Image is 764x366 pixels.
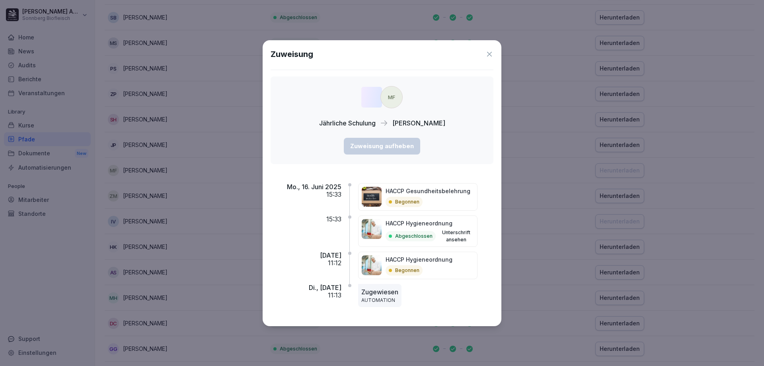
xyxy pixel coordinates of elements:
div: MF [380,86,403,108]
p: AUTOMATION [361,297,398,304]
p: Jährliche Schulung [319,118,376,128]
h1: Zuweisung [271,48,313,60]
p: [PERSON_NAME] [392,118,445,128]
p: 15:33 [326,215,341,223]
p: Mo., 16. Juni 2025 [287,183,341,191]
p: Zugewiesen [361,287,398,297]
button: Unterschrift ansehen [439,229,474,243]
img: xrzzrx774ak4h3u8hix93783.png [362,255,382,275]
p: Di., [DATE] [309,284,341,292]
img: xrzzrx774ak4h3u8hix93783.png [362,219,382,239]
p: 15:33 [326,191,341,198]
p: [DATE] [320,252,341,259]
p: HACCP Hygieneordnung [386,219,474,227]
p: HACCP Gesundheitsbelehrung [386,187,470,195]
p: 11:13 [328,292,341,299]
div: Zuweisung aufheben [350,142,414,151]
p: Begonnen [395,198,419,206]
p: 11:12 [328,259,341,267]
button: Zuweisung aufheben [344,138,420,155]
img: ghfvew1z2tg9fwq39332dduv.png [362,187,382,207]
p: Abgeschlossen [395,233,433,240]
p: Begonnen [395,267,419,274]
p: HACCP Hygieneordnung [386,255,452,264]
